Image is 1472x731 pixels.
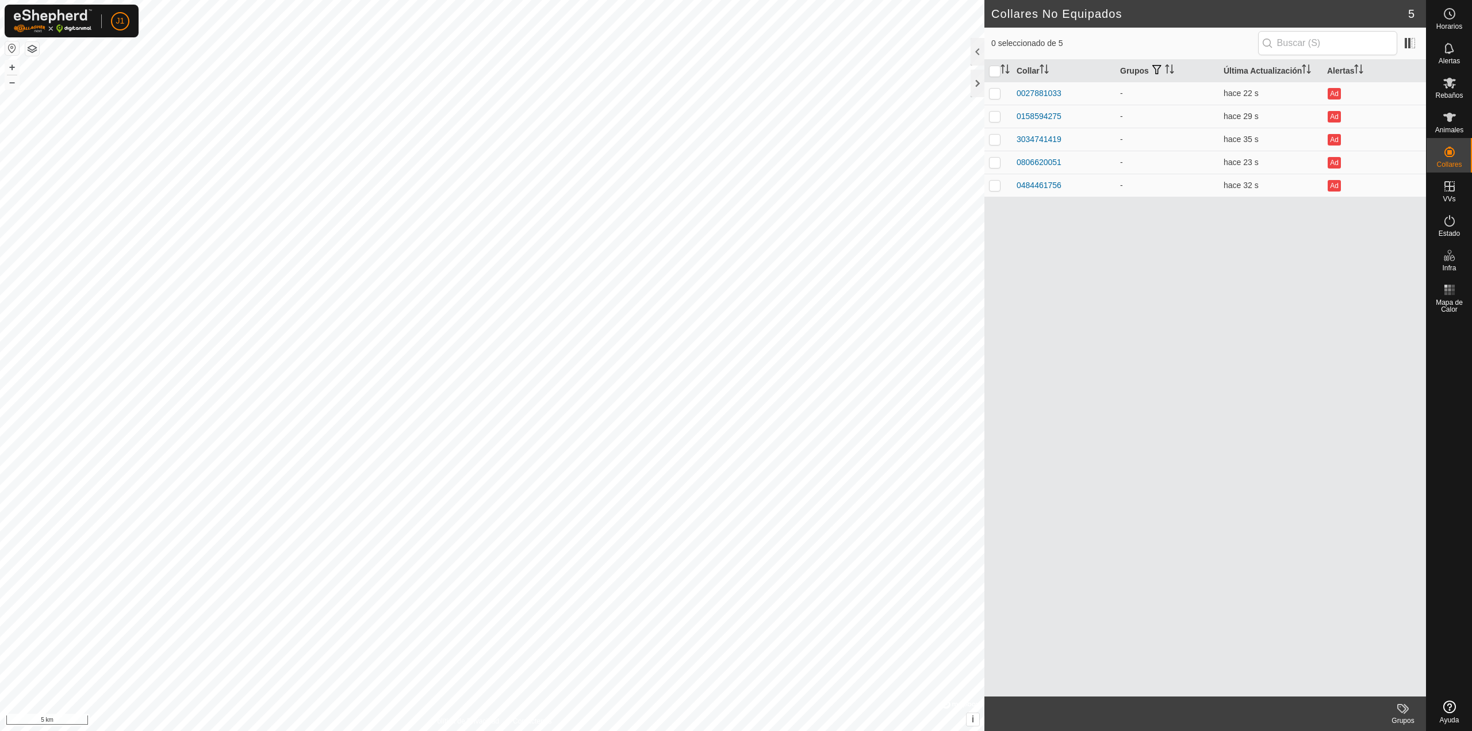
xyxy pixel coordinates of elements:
span: 13 oct 2025, 14:19 [1224,112,1259,121]
button: Ad [1328,88,1340,99]
button: Capas del Mapa [25,42,39,56]
p-sorticon: Activar para ordenar [1302,66,1311,75]
p-sorticon: Activar para ordenar [1165,66,1174,75]
p-sorticon: Activar para ordenar [1354,66,1363,75]
td: - [1115,128,1219,151]
div: 0806620051 [1017,156,1061,169]
button: Ad [1328,111,1340,123]
p-sorticon: Activar para ordenar [1000,66,1010,75]
td: - [1115,82,1219,105]
span: 13 oct 2025, 14:19 [1224,158,1259,167]
button: Ad [1328,157,1340,169]
span: i [972,714,974,724]
button: Ad [1328,180,1340,192]
span: Rebaños [1435,92,1463,99]
th: Collar [1012,60,1115,82]
button: – [5,75,19,89]
span: Alertas [1439,58,1460,64]
button: Ad [1328,134,1340,146]
h2: Collares No Equipados [991,7,1408,21]
span: J1 [116,15,125,27]
span: Collares [1436,161,1462,168]
span: 13 oct 2025, 14:19 [1224,181,1259,190]
span: 13 oct 2025, 14:19 [1224,89,1259,98]
span: Animales [1435,127,1463,133]
span: Estado [1439,230,1460,237]
a: Contáctenos [513,716,551,726]
span: 0 seleccionado de 5 [991,37,1258,49]
td: - [1115,105,1219,128]
span: Infra [1442,265,1456,271]
img: Logo Gallagher [14,9,92,33]
div: 0484461756 [1017,179,1061,192]
span: Mapa de Calor [1429,299,1469,313]
span: Ayuda [1440,717,1459,724]
th: Grupos [1115,60,1219,82]
button: + [5,60,19,74]
button: Restablecer Mapa [5,41,19,55]
div: 0158594275 [1017,110,1061,123]
div: 3034741419 [1017,133,1061,146]
th: Última Actualización [1219,60,1322,82]
a: Ayuda [1427,696,1472,728]
span: VVs [1443,196,1455,202]
span: 13 oct 2025, 14:19 [1224,135,1259,144]
div: 0027881033 [1017,87,1061,99]
span: Horarios [1436,23,1462,30]
input: Buscar (S) [1258,31,1397,55]
a: Política de Privacidad [433,716,499,726]
button: i [967,713,979,726]
td: - [1115,151,1219,174]
p-sorticon: Activar para ordenar [1040,66,1049,75]
td: - [1115,174,1219,197]
th: Alertas [1322,60,1426,82]
span: 5 [1408,5,1414,22]
div: Grupos [1380,715,1426,726]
